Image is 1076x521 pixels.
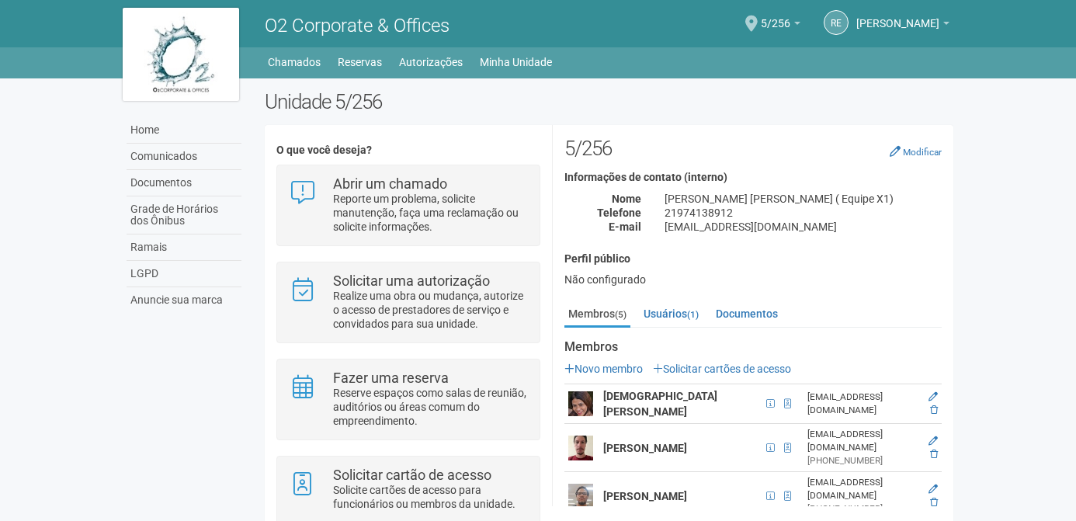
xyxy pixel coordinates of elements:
[333,289,528,331] p: Realize uma obra ou mudança, autorize o acesso de prestadores de serviço e convidados para sua un...
[289,177,527,234] a: Abrir um chamado Reporte um problema, solicite manutenção, faça uma reclamação ou solicite inform...
[568,484,593,509] img: user.png
[856,2,939,30] span: Rogeria Esteves
[928,484,938,495] a: Editar membro
[333,483,528,511] p: Solicite cartões de acesso para funcionários ou membros da unidade.
[127,117,241,144] a: Home
[568,436,593,460] img: user.png
[615,309,627,320] small: (5)
[333,192,528,234] p: Reporte um problema, solicite manutenção, faça uma reclamação ou solicite informações.
[640,302,703,325] a: Usuários(1)
[603,442,687,454] strong: [PERSON_NAME]
[603,390,717,418] strong: [DEMOGRAPHIC_DATA][PERSON_NAME]
[856,19,949,32] a: [PERSON_NAME]
[276,144,540,156] h4: O que você deseja?
[807,428,916,454] div: [EMAIL_ADDRESS][DOMAIN_NAME]
[127,170,241,196] a: Documentos
[928,436,938,446] a: Editar membro
[127,234,241,261] a: Ramais
[265,15,449,36] span: O2 Corporate & Offices
[903,147,942,158] small: Modificar
[399,51,463,73] a: Autorizações
[807,391,916,417] div: [EMAIL_ADDRESS][DOMAIN_NAME]
[333,386,528,428] p: Reserve espaços como salas de reunião, auditórios ou áreas comum do empreendimento.
[333,273,490,289] strong: Solicitar uma autorização
[564,340,942,354] strong: Membros
[127,287,241,313] a: Anuncie sua marca
[807,454,916,467] div: [PHONE_NUMBER]
[890,145,942,158] a: Modificar
[597,207,641,219] strong: Telefone
[807,502,916,516] div: [PHONE_NUMBER]
[568,391,593,416] img: user.png
[333,467,491,483] strong: Solicitar cartão de acesso
[653,363,791,375] a: Solicitar cartões de acesso
[761,2,790,30] span: 5/256
[807,476,916,502] div: [EMAIL_ADDRESS][DOMAIN_NAME]
[603,490,687,502] strong: [PERSON_NAME]
[928,391,938,402] a: Editar membro
[333,175,447,192] strong: Abrir um chamado
[127,144,241,170] a: Comunicados
[612,193,641,205] strong: Nome
[609,221,641,233] strong: E-mail
[653,192,953,206] div: [PERSON_NAME] [PERSON_NAME] ( Equipe X1)
[564,363,643,375] a: Novo membro
[289,274,527,331] a: Solicitar uma autorização Realize uma obra ou mudança, autorize o acesso de prestadores de serviç...
[127,196,241,234] a: Grade de Horários dos Ônibus
[712,302,782,325] a: Documentos
[289,468,527,511] a: Solicitar cartão de acesso Solicite cartões de acesso para funcionários ou membros da unidade.
[930,497,938,508] a: Excluir membro
[333,370,449,386] strong: Fazer uma reserva
[653,220,953,234] div: [EMAIL_ADDRESS][DOMAIN_NAME]
[265,90,953,113] h2: Unidade 5/256
[824,10,849,35] a: RE
[289,371,527,428] a: Fazer uma reserva Reserve espaços como salas de reunião, auditórios ou áreas comum do empreendime...
[687,309,699,320] small: (1)
[930,449,938,460] a: Excluir membro
[564,172,942,183] h4: Informações de contato (interno)
[123,8,239,101] img: logo.jpg
[761,19,800,32] a: 5/256
[653,206,953,220] div: 21974138912
[564,253,942,265] h4: Perfil público
[480,51,552,73] a: Minha Unidade
[930,405,938,415] a: Excluir membro
[338,51,382,73] a: Reservas
[127,261,241,287] a: LGPD
[564,137,942,160] h2: 5/256
[564,273,942,287] div: Não configurado
[564,302,630,328] a: Membros(5)
[268,51,321,73] a: Chamados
